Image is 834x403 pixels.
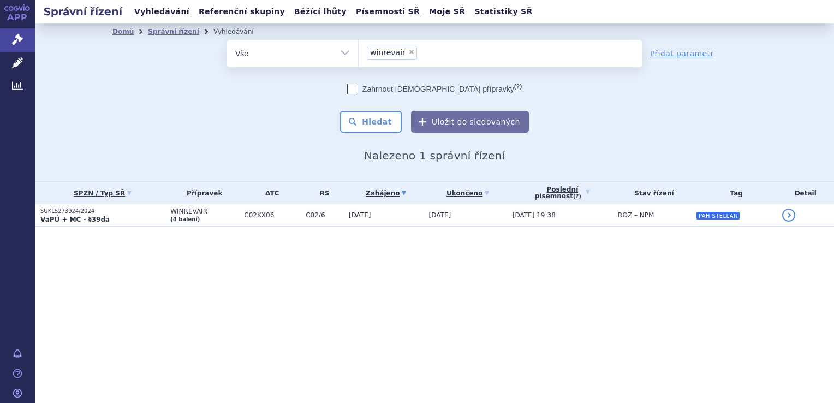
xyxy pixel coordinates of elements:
[370,49,406,56] span: winrevair
[40,186,165,201] a: SPZN / Typ SŘ
[340,111,402,133] button: Hledat
[112,28,134,35] a: Domů
[364,149,505,162] span: Nalezeno 1 správní řízení
[148,28,199,35] a: Správní řízení
[408,49,415,55] span: ×
[291,4,350,19] a: Běžící lhůty
[573,193,581,200] abbr: (?)
[696,212,740,220] i: PAH STELLAR
[170,208,239,215] span: WINREVAIR
[612,182,690,204] th: Stav řízení
[513,182,612,204] a: Poslednípísemnost(?)
[244,211,300,219] span: C02KX06
[782,209,795,222] a: detail
[347,84,522,94] label: Zahrnout [DEMOGRAPHIC_DATA] přípravky
[213,23,268,40] li: Vyhledávání
[429,211,451,219] span: [DATE]
[306,211,343,219] span: C02/6
[690,182,777,204] th: Tag
[349,186,424,201] a: Zahájeno
[650,48,714,59] a: Přidat parametr
[35,4,131,19] h2: Správní řízení
[131,4,193,19] a: Vyhledávání
[429,186,507,201] a: Ukončeno
[426,4,468,19] a: Moje SŘ
[353,4,423,19] a: Písemnosti SŘ
[300,182,343,204] th: RS
[618,211,654,219] span: ROZ – NPM
[411,111,529,133] button: Uložit do sledovaných
[349,211,371,219] span: [DATE]
[471,4,535,19] a: Statistiky SŘ
[777,182,834,204] th: Detail
[513,211,556,219] span: [DATE] 19:38
[239,182,300,204] th: ATC
[165,182,239,204] th: Přípravek
[40,216,110,223] strong: VaPÚ + MC - §39da
[195,4,288,19] a: Referenční skupiny
[420,45,426,59] input: winrevair
[170,216,200,222] a: (4 balení)
[514,83,522,90] abbr: (?)
[40,208,165,215] p: SUKLS273924/2024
